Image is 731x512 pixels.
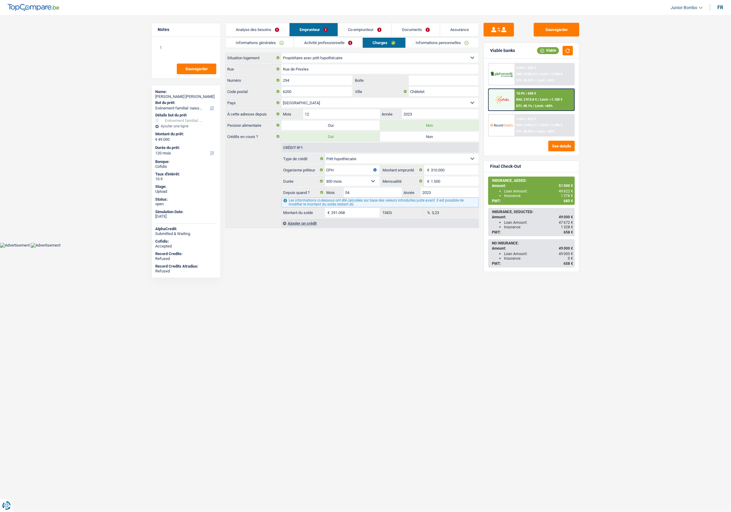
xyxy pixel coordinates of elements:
[155,94,217,99] div: [PERSON_NAME] [PERSON_NAME]
[535,104,553,108] span: Limit: <60%
[282,154,325,164] label: Type de crédit
[535,78,536,82] span: /
[490,48,515,53] div: Viable banks
[490,94,513,105] img: Cofidis
[338,23,392,36] a: Co-emprunteur
[155,269,217,274] div: Refused
[517,117,536,121] div: 9.45% | 622 €
[517,72,537,76] span: NAI: 2 646,3 €
[226,23,289,36] a: Analyse des besoins
[282,208,325,217] label: Montant du solde
[177,64,216,74] button: Sauvegarder
[325,188,344,197] label: Mois
[490,119,513,131] img: Record Credits
[517,66,536,70] div: 9.99% | 636 €
[406,38,479,48] a: Informations personnelles
[380,109,402,119] label: Année
[155,89,217,94] div: Name:
[155,251,217,256] div: Record Credits:
[538,98,539,102] span: /
[155,214,217,219] div: [DATE]
[303,109,380,119] input: MM
[538,123,539,127] span: /
[533,104,534,108] span: /
[380,120,479,130] label: Non
[492,246,573,251] div: Amount:
[517,78,534,82] span: DTI: 49.42%
[155,177,217,182] div: 10.9
[492,230,573,234] div: PMT:
[155,113,217,118] div: Détails but du prêt
[282,188,325,197] label: Depuis quand ?
[538,72,539,76] span: /
[718,5,723,10] div: fr
[354,75,409,85] label: Boite
[226,120,281,130] label: Pension alimentaire
[517,98,537,102] span: NAI: 2 813,8 €
[402,109,479,119] input: AAAA
[155,164,217,169] div: Cofidis
[402,188,421,197] label: Année
[282,176,325,186] label: Durée
[564,230,573,234] span: 658 €
[155,264,217,269] div: Record Credits Atradius:
[155,231,217,236] div: Submitted & Waiting
[155,239,217,244] div: Cofidis:
[226,38,294,48] a: Informations générales
[155,100,216,105] label: But du prêt:
[282,165,325,175] label: Organisme prêteur
[540,123,563,127] span: Limit: >1.586 €
[392,23,440,36] a: Documents
[155,124,217,128] div: Ajouter une ligne
[559,189,573,193] span: 49 622 €
[226,53,281,63] label: Situation logement
[226,75,281,85] label: Numéro
[564,199,573,203] span: 685 €
[155,184,217,189] div: Stage:
[31,243,60,248] img: Advertisement
[537,130,555,133] span: Limit: <65%
[666,3,703,13] a: Junior Bombo
[226,87,281,96] label: Code postal
[517,123,537,127] span: NAI: 2 695,5 €
[537,78,555,82] span: Limit: <65%
[363,38,406,48] a: Charges
[155,197,217,202] div: Status:
[226,64,281,74] label: Rue
[540,72,563,76] span: Limit: >1.000 €
[561,194,573,198] span: 1 378 €
[155,202,217,206] div: open
[504,220,573,225] div: Loan Amount:
[155,189,217,194] div: Upload
[8,4,59,11] img: TopCompare Logo
[226,98,281,108] label: Pays
[492,215,573,219] div: Amount:
[517,130,534,133] span: DTI: 48.83%
[504,252,573,256] div: Loan Amount:
[155,227,217,231] div: AlphaCredit:
[540,98,563,102] span: Limit: >1.100 €
[281,120,380,130] label: Oui
[504,194,573,198] div: Insurance:
[568,256,573,261] span: 0 €
[517,92,536,95] div: 10.9% | 658 €
[282,198,479,207] div: Les informations ci-dessous ont été calculées sur base des valeurs introduites juste avant. Il es...
[559,220,573,225] span: 47 672 €
[354,87,409,96] label: Ville
[424,208,432,217] span: %
[290,23,338,36] a: Emprunteur
[421,188,479,197] input: AAAA
[492,241,573,245] div: NO INSURANCE:
[155,209,217,214] div: Simulation Date:
[155,256,217,261] div: Refused
[492,210,573,214] div: INSURANCE, DEDUCTED:
[559,246,573,251] span: 49 000 €
[559,252,573,256] span: 49 000 €
[424,165,431,175] span: €
[226,109,281,119] label: À cette adresse depuis
[561,225,573,229] span: 1 328 €
[155,137,157,142] span: €
[490,71,513,78] img: AlphaCredit
[294,38,362,48] a: Activité professionnelle
[155,244,217,249] div: Accepted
